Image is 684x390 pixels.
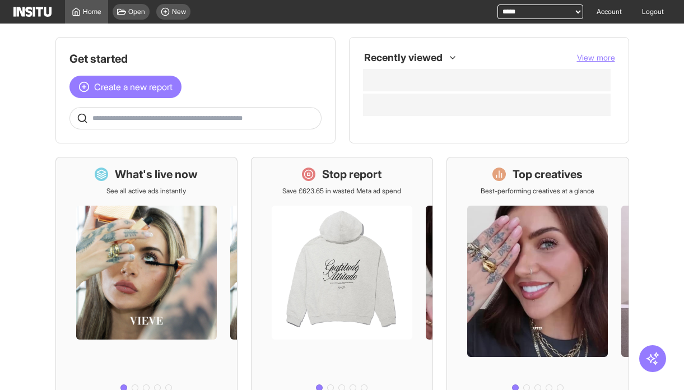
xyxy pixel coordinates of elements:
p: See all active ads instantly [106,187,186,196]
p: Best-performing creatives at a glance [481,187,594,196]
h1: What's live now [115,166,198,182]
button: View more [577,52,615,63]
span: Create a new report [94,80,173,94]
p: Save £623.65 in wasted Meta ad spend [282,187,401,196]
img: Logo [13,7,52,17]
h1: Get started [69,51,322,67]
span: New [172,7,186,16]
h1: Stop report [322,166,381,182]
h1: Top creatives [513,166,583,182]
span: Open [128,7,145,16]
span: View more [577,53,615,62]
button: Create a new report [69,76,182,98]
span: Home [83,7,101,16]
